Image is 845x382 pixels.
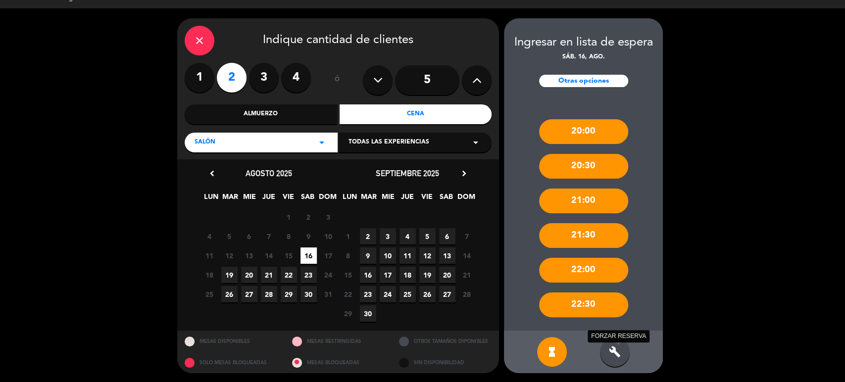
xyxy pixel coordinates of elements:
i: close [194,35,205,47]
div: 21:00 [539,189,628,213]
span: 14 [261,247,277,264]
span: 5 [221,228,238,244]
span: 6 [439,228,455,244]
span: 30 [300,286,317,302]
span: Salón [195,138,215,147]
span: 26 [419,286,436,302]
span: 30 [360,305,376,322]
span: 10 [320,228,337,244]
span: LUN [342,191,358,207]
span: 21 [261,267,277,283]
div: SIN DISPONIBILIDAD [392,352,499,373]
span: DOM [457,191,474,207]
label: 2 [217,63,247,93]
div: Almuerzo [185,104,337,124]
span: 27 [439,286,455,302]
label: 3 [249,63,279,93]
span: 17 [320,247,337,264]
span: DOM [319,191,335,207]
i: hourglass_full [546,346,558,358]
span: agosto 2025 [246,168,292,178]
div: 20:30 [539,154,628,179]
span: 11 [201,247,218,264]
span: 4 [201,228,218,244]
span: JUE [261,191,277,207]
span: 9 [300,228,317,244]
span: 29 [281,286,297,302]
span: SAB [299,191,316,207]
span: 1 [340,228,356,244]
span: 28 [459,286,475,302]
span: 18 [399,267,416,283]
span: 3 [320,209,337,225]
span: 14 [459,247,475,264]
span: JUE [399,191,416,207]
span: MIE [242,191,258,207]
span: 17 [380,267,396,283]
span: 10 [380,247,396,264]
span: septiembre 2025 [376,168,439,178]
span: VIE [419,191,435,207]
i: chevron_left [207,168,217,179]
span: 15 [340,267,356,283]
span: 24 [320,267,337,283]
div: ó [321,63,353,97]
label: 4 [281,63,311,93]
span: MAR [361,191,377,207]
span: 23 [360,286,376,302]
div: 22:30 [539,292,628,317]
span: 8 [340,247,356,264]
div: 20:00 [539,119,628,144]
div: SOLO MESAS BLOQUEADAS [177,352,285,373]
span: 25 [399,286,416,302]
span: 12 [419,247,436,264]
span: 22 [281,267,297,283]
span: 28 [261,286,277,302]
div: MESAS DISPONIBLES [177,331,285,352]
span: MAR [222,191,239,207]
div: OTROS TAMAÑOS DIPONIBLES [392,331,499,352]
span: 22 [340,286,356,302]
span: 3 [380,228,396,244]
span: 18 [201,267,218,283]
span: Todas las experiencias [348,138,429,147]
i: chevron_right [459,168,469,179]
span: 16 [300,247,317,264]
span: 24 [380,286,396,302]
span: 13 [241,247,257,264]
i: arrow_drop_down [470,137,482,148]
div: Indique cantidad de clientes [185,26,492,55]
span: LUN [203,191,219,207]
span: 8 [281,228,297,244]
span: 6 [241,228,257,244]
span: 20 [241,267,257,283]
span: 4 [399,228,416,244]
span: 26 [221,286,238,302]
span: VIE [280,191,297,207]
span: 23 [300,267,317,283]
span: 15 [281,247,297,264]
span: 27 [241,286,257,302]
span: 19 [419,267,436,283]
div: sáb. 16, ago. [504,52,663,62]
div: Otras opciones [539,75,628,87]
i: arrow_drop_down [316,137,328,148]
span: 7 [459,228,475,244]
div: FORZAR RESERVA [588,330,649,342]
div: MESAS RESTRINGIDAS [285,331,392,352]
div: 22:00 [539,258,628,283]
span: 19 [221,267,238,283]
span: 13 [439,247,455,264]
div: Cena [340,104,492,124]
span: MIE [380,191,397,207]
span: SAB [438,191,454,207]
div: Ingresar en lista de espera [504,33,663,52]
span: 1 [281,209,297,225]
div: 21:30 [539,223,628,248]
span: 20 [439,267,455,283]
span: 2 [300,209,317,225]
span: 12 [221,247,238,264]
span: 9 [360,247,376,264]
span: 7 [261,228,277,244]
div: MESAS BLOQUEADAS [285,352,392,373]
